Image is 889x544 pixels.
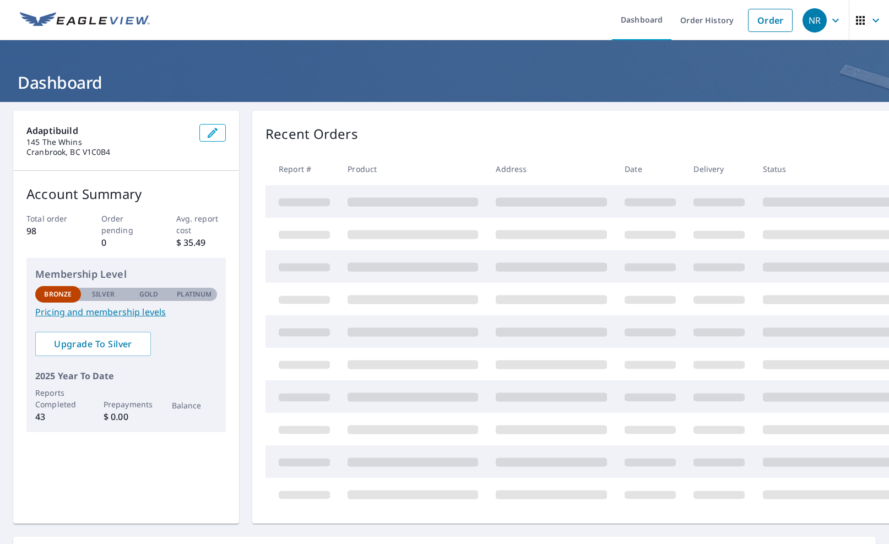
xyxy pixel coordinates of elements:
[13,71,876,94] h1: Dashboard
[176,213,226,236] p: Avg. report cost
[35,410,81,423] p: 43
[44,289,72,299] p: Bronze
[35,267,217,282] p: Membership Level
[172,400,218,411] p: Balance
[104,398,149,410] p: Prepayments
[35,387,81,410] p: Reports Completed
[487,153,616,185] th: Address
[35,305,217,319] a: Pricing and membership levels
[26,124,191,137] p: Adaptibuild
[685,153,754,185] th: Delivery
[748,9,793,32] a: Order
[35,332,151,356] a: Upgrade To Silver
[44,338,142,350] span: Upgrade To Silver
[26,224,77,238] p: 98
[101,236,151,249] p: 0
[104,410,149,423] p: $ 0.00
[20,12,150,29] img: EV Logo
[26,213,77,224] p: Total order
[176,236,226,249] p: $ 35.49
[139,289,158,299] p: Gold
[616,153,685,185] th: Date
[101,213,151,236] p: Order pending
[35,369,217,383] p: 2025 Year To Date
[265,153,339,185] th: Report #
[803,8,827,33] div: NR
[26,184,226,204] p: Account Summary
[26,147,191,157] p: Cranbrook, BC V1C0B4
[92,289,115,299] p: Silver
[339,153,487,185] th: Product
[265,124,358,144] p: Recent Orders
[26,137,191,147] p: 145 The Whins
[177,289,212,299] p: Platinum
